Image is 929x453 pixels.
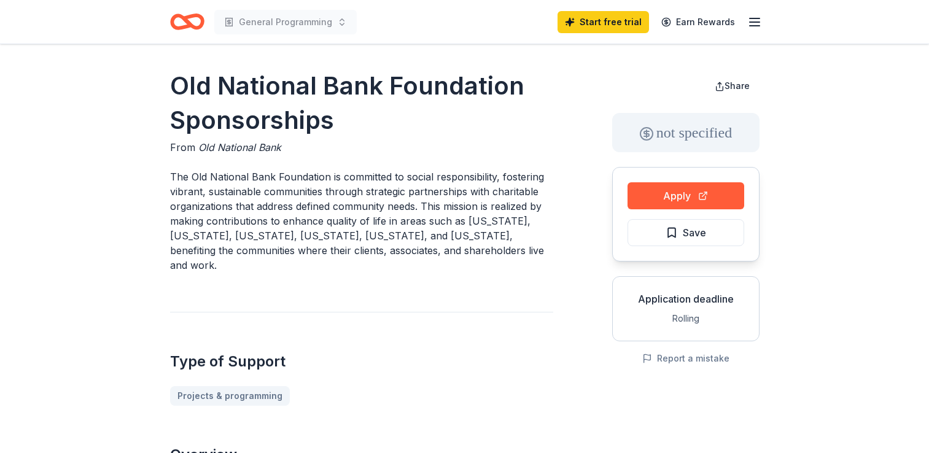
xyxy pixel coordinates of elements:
span: Share [725,80,750,91]
h2: Type of Support [170,352,553,371]
div: Application deadline [623,292,749,306]
div: Rolling [623,311,749,326]
button: Share [705,74,760,98]
a: Home [170,7,204,36]
button: Apply [628,182,744,209]
p: The Old National Bank Foundation is committed to social responsibility, fostering vibrant, sustai... [170,169,553,273]
button: Report a mistake [642,351,729,366]
button: General Programming [214,10,357,34]
a: Earn Rewards [654,11,742,33]
span: Save [683,225,706,241]
div: not specified [612,113,760,152]
span: General Programming [239,15,332,29]
div: From [170,140,553,155]
button: Save [628,219,744,246]
h1: Old National Bank Foundation Sponsorships [170,69,553,137]
a: Projects & programming [170,386,290,406]
a: Start free trial [558,11,649,33]
span: Old National Bank [198,141,281,153]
